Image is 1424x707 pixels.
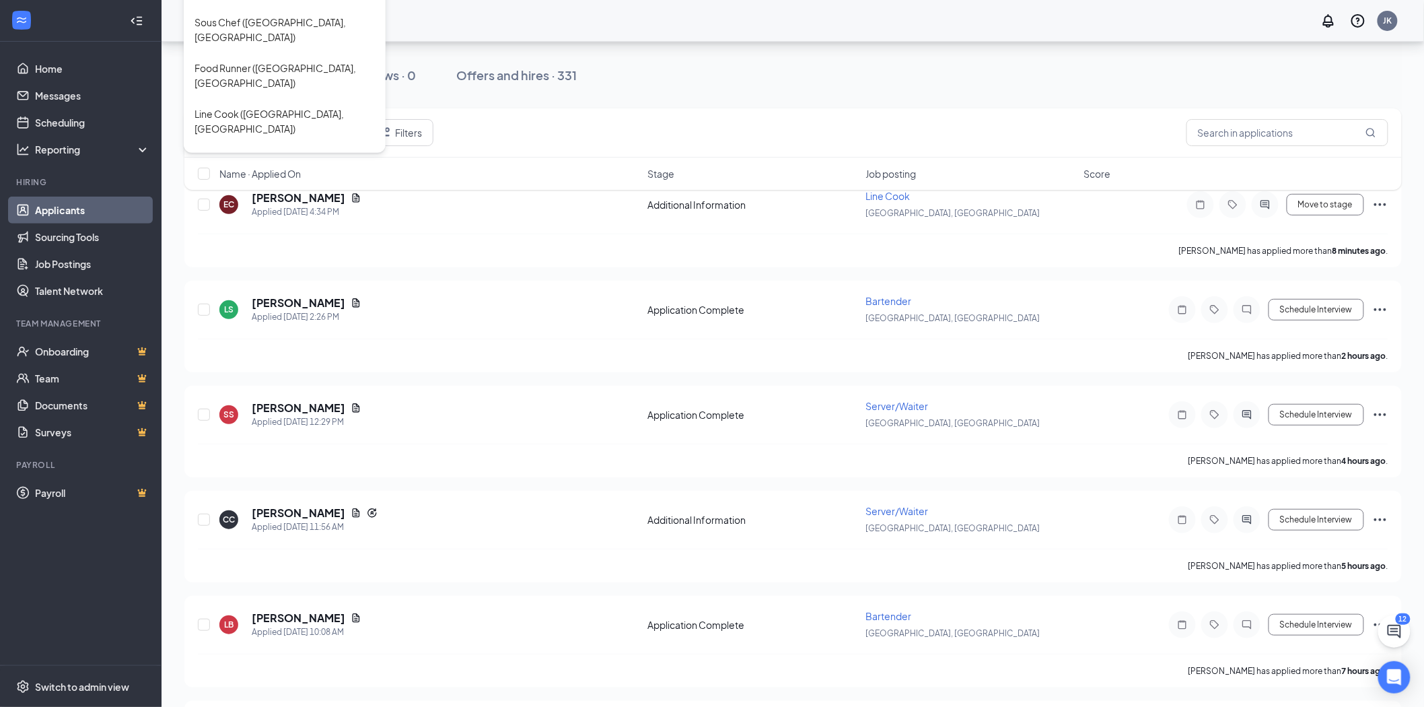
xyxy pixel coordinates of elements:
[1269,509,1364,531] button: Schedule Interview
[647,618,857,632] div: Application Complete
[1188,455,1388,467] p: [PERSON_NAME] has applied more than .
[194,61,375,90] div: Food Runner ([GEOGRAPHIC_DATA], [GEOGRAPHIC_DATA])
[1239,514,1255,525] svg: ActiveChat
[1332,246,1386,256] b: 8 minutes ago
[647,513,857,527] div: Additional Information
[1207,409,1223,420] svg: Tag
[456,67,577,83] div: Offers and hires · 331
[224,619,234,630] div: LB
[1365,127,1376,138] svg: MagnifyingGlass
[1342,561,1386,571] b: 5 hours ago
[866,400,929,412] span: Server/Waiter
[35,479,150,506] a: PayrollCrown
[15,13,28,27] svg: WorkstreamLogo
[35,419,150,446] a: SurveysCrown
[252,310,361,324] div: Applied [DATE] 2:26 PM
[1320,13,1337,29] svg: Notifications
[252,205,361,219] div: Applied [DATE] 4:34 PM
[219,167,301,180] span: Name · Applied On
[866,523,1040,533] span: [GEOGRAPHIC_DATA], [GEOGRAPHIC_DATA]
[1186,119,1388,146] input: Search in applications
[252,506,345,520] h5: [PERSON_NAME]
[647,408,857,422] div: Application Complete
[1372,407,1388,423] svg: Ellipses
[1384,15,1392,26] div: JK
[1269,614,1364,636] button: Schedule Interview
[194,152,375,182] div: Dish Washer ([GEOGRAPHIC_DATA], [GEOGRAPHIC_DATA])
[1188,350,1388,362] p: [PERSON_NAME] has applied more than .
[866,167,917,180] span: Job posting
[35,143,151,156] div: Reporting
[1174,304,1190,315] svg: Note
[647,167,674,180] span: Stage
[1372,302,1388,318] svg: Ellipses
[1174,514,1190,525] svg: Note
[365,119,433,146] button: Filter Filters
[1225,199,1241,210] svg: Tag
[1396,613,1411,625] div: 12
[1269,404,1364,426] button: Schedule Interview
[1179,245,1388,257] p: [PERSON_NAME] has applied more than .
[35,250,150,277] a: Job Postings
[1342,456,1386,466] b: 4 hours ago
[1239,304,1255,315] svg: ChatInactive
[35,392,150,419] a: DocumentsCrown
[1174,619,1190,630] svg: Note
[1239,619,1255,630] svg: ChatInactive
[1207,619,1223,630] svg: Tag
[1287,194,1364,215] button: Move to stage
[1372,617,1388,633] svg: Ellipses
[35,109,150,136] a: Scheduling
[1239,409,1255,420] svg: ActiveChat
[194,15,375,44] div: Sous Chef ([GEOGRAPHIC_DATA], [GEOGRAPHIC_DATA])
[1350,13,1366,29] svg: QuestionInfo
[866,610,912,622] span: Bartender
[223,199,234,210] div: EC
[35,338,150,365] a: OnboardingCrown
[252,626,361,639] div: Applied [DATE] 10:08 AM
[224,304,234,315] div: LS
[16,680,30,694] svg: Settings
[194,106,375,136] div: Line Cook ([GEOGRAPHIC_DATA], [GEOGRAPHIC_DATA])
[16,318,147,329] div: Team Management
[16,176,147,188] div: Hiring
[35,680,129,694] div: Switch to admin view
[1342,351,1386,361] b: 2 hours ago
[647,198,857,211] div: Additional Information
[1372,197,1388,213] svg: Ellipses
[351,298,361,308] svg: Document
[35,82,150,109] a: Messages
[35,197,150,224] a: Applicants
[1207,514,1223,525] svg: Tag
[866,628,1040,638] span: [GEOGRAPHIC_DATA], [GEOGRAPHIC_DATA]
[647,303,857,316] div: Application Complete
[351,403,361,413] svg: Document
[1084,167,1111,180] span: Score
[1269,299,1364,321] button: Schedule Interview
[1188,665,1388,677] p: [PERSON_NAME] has applied more than .
[1188,560,1388,572] p: [PERSON_NAME] has applied more than .
[252,415,361,429] div: Applied [DATE] 12:29 PM
[1174,409,1190,420] svg: Note
[252,296,345,310] h5: [PERSON_NAME]
[866,313,1040,323] span: [GEOGRAPHIC_DATA], [GEOGRAPHIC_DATA]
[367,508,378,518] svg: Reapply
[351,613,361,624] svg: Document
[252,520,378,534] div: Applied [DATE] 11:56 AM
[1378,615,1411,648] button: ChatActive
[1257,199,1273,210] svg: ActiveChat
[1207,304,1223,315] svg: Tag
[1378,661,1411,694] div: Open Intercom Messenger
[223,514,235,525] div: CC
[1386,624,1402,640] svg: ChatActive
[130,14,143,28] svg: Collapse
[351,508,361,518] svg: Document
[866,505,929,517] span: Server/Waiter
[35,365,150,392] a: TeamCrown
[16,143,30,156] svg: Analysis
[252,401,345,415] h5: [PERSON_NAME]
[252,611,345,626] h5: [PERSON_NAME]
[1372,512,1388,528] svg: Ellipses
[35,224,150,250] a: Sourcing Tools
[866,208,1040,218] span: [GEOGRAPHIC_DATA], [GEOGRAPHIC_DATA]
